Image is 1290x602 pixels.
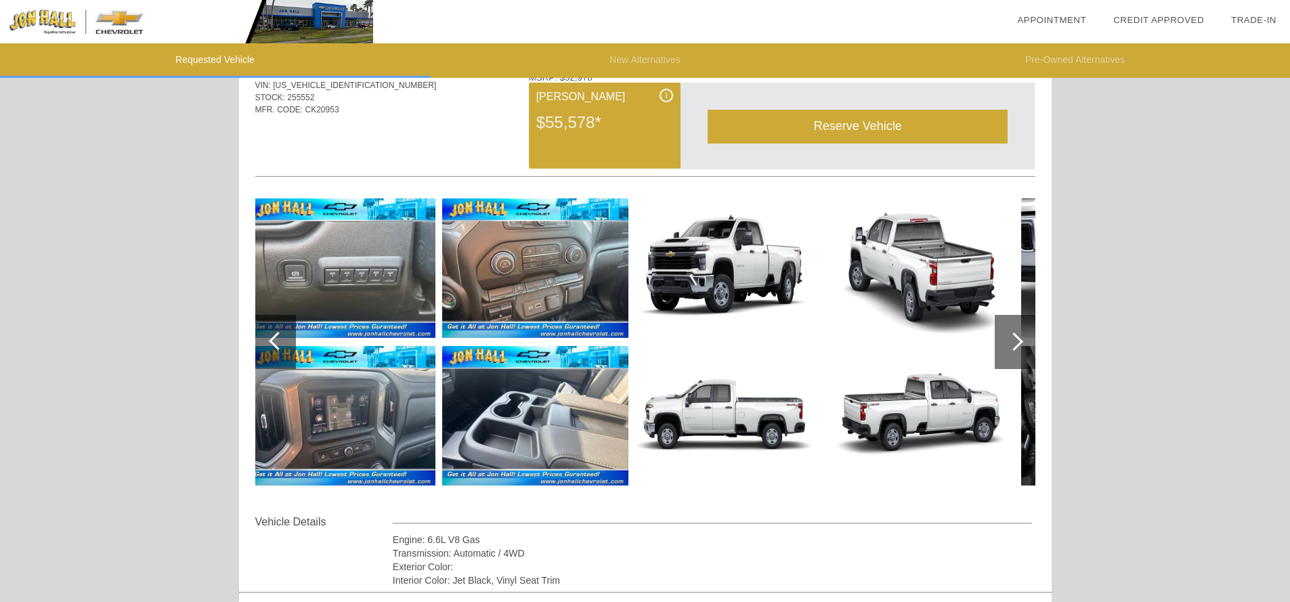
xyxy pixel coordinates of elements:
[442,346,628,486] img: 29.jpg
[393,533,1033,546] div: Engine: 6.6L V8 Gas
[828,346,1014,486] img: 4.jpg
[255,514,393,530] div: Vehicle Details
[1017,15,1086,25] a: Appointment
[442,198,628,338] img: 28.jpg
[536,105,673,140] div: $55,578*
[287,93,314,102] span: 255552
[1021,198,1207,338] img: 5.jpg
[666,91,668,100] span: i
[393,546,1033,560] div: Transmission: Automatic / 4WD
[305,105,339,114] span: CK20953
[536,89,673,105] div: [PERSON_NAME]
[635,346,821,486] img: 2.jpg
[708,110,1008,143] div: Reserve Vehicle
[860,43,1290,78] li: Pre-Owned Alternatives
[393,560,1033,574] div: Exterior Color:
[255,105,303,114] span: MFR. CODE:
[1113,15,1204,25] a: Credit Approved
[255,93,285,102] span: STOCK:
[635,198,821,338] img: 1.jpg
[430,43,860,78] li: New Alternatives
[1021,346,1207,486] img: 6.jpg
[255,136,1035,158] div: Quoted on [DATE] 2:06:48 PM
[249,346,435,486] img: 27.jpg
[1231,15,1276,25] a: Trade-In
[249,198,435,338] img: 26.jpg
[393,574,1033,587] div: Interior Color: Jet Black, Vinyl Seat Trim
[828,198,1014,338] img: 3.jpg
